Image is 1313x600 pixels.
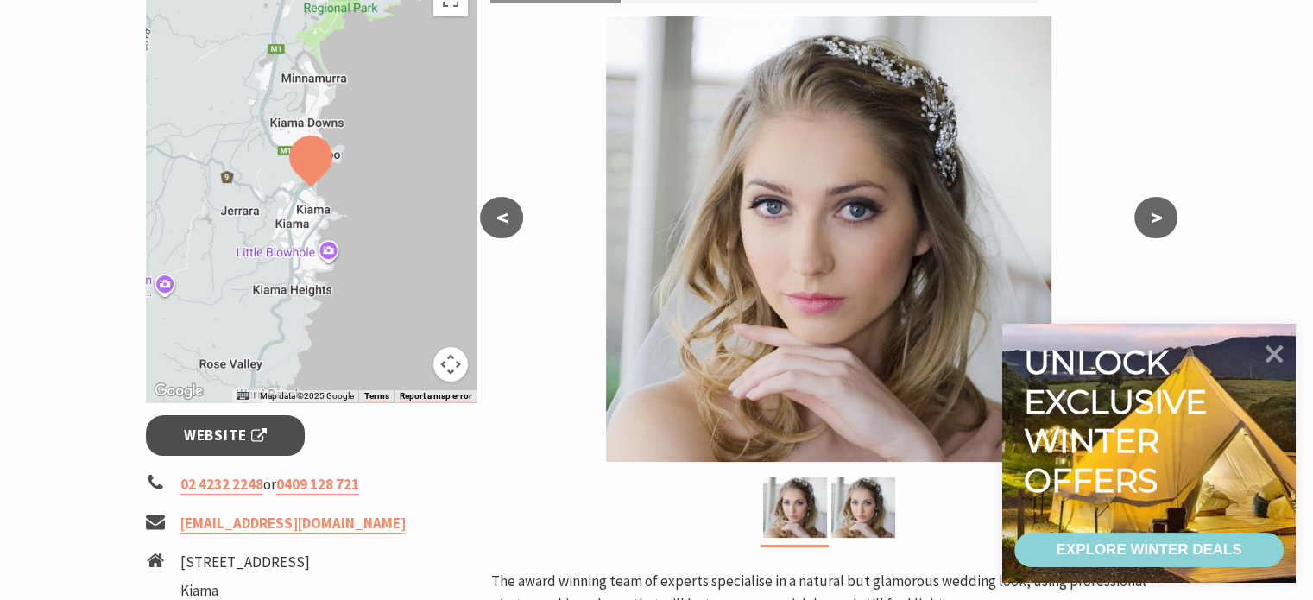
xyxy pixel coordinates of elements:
[480,197,523,238] button: <
[1024,343,1215,500] div: Unlock exclusive winter offers
[237,390,249,402] button: Keyboard shortcuts
[831,477,895,538] img: Leah
[399,391,471,401] a: Report a map error
[363,391,388,401] a: Terms (opens in new tab)
[180,514,406,534] a: [EMAIL_ADDRESS][DOMAIN_NAME]
[433,347,468,382] button: Map camera controls
[276,475,359,495] a: 0409 128 721
[150,380,207,402] img: Google
[1134,197,1177,238] button: >
[150,380,207,402] a: Click to see this area on Google Maps
[1014,533,1284,567] a: EXPLORE WINTER DEALS
[259,391,353,401] span: Map data ©2025 Google
[763,477,827,538] img: Leah
[146,415,306,456] a: Website
[180,475,263,495] a: 02 4232 2248
[1056,533,1241,567] div: EXPLORE WINTER DEALS
[490,16,1167,462] img: Leah
[180,551,348,574] li: [STREET_ADDRESS]
[146,473,477,496] li: or
[184,424,267,447] span: Website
